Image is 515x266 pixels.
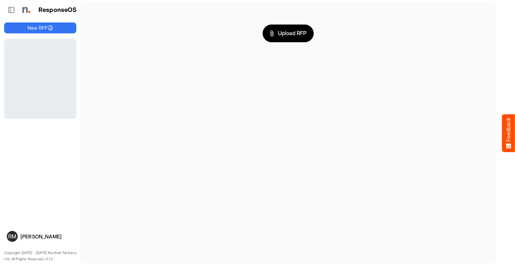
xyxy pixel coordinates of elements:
[38,6,77,14] h1: ResponseOS
[4,22,76,33] button: New RFP
[8,234,16,239] span: RM
[19,3,32,17] img: Northell
[270,29,307,38] span: Upload RFP
[263,25,314,42] button: Upload RFP
[20,234,74,239] div: [PERSON_NAME]
[4,250,76,262] p: Copyright [DATE] - [DATE] Northell Partners Ltd. All Rights Reserved. v1.1.0
[4,39,76,119] div: Loading...
[502,114,515,152] button: Feedback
